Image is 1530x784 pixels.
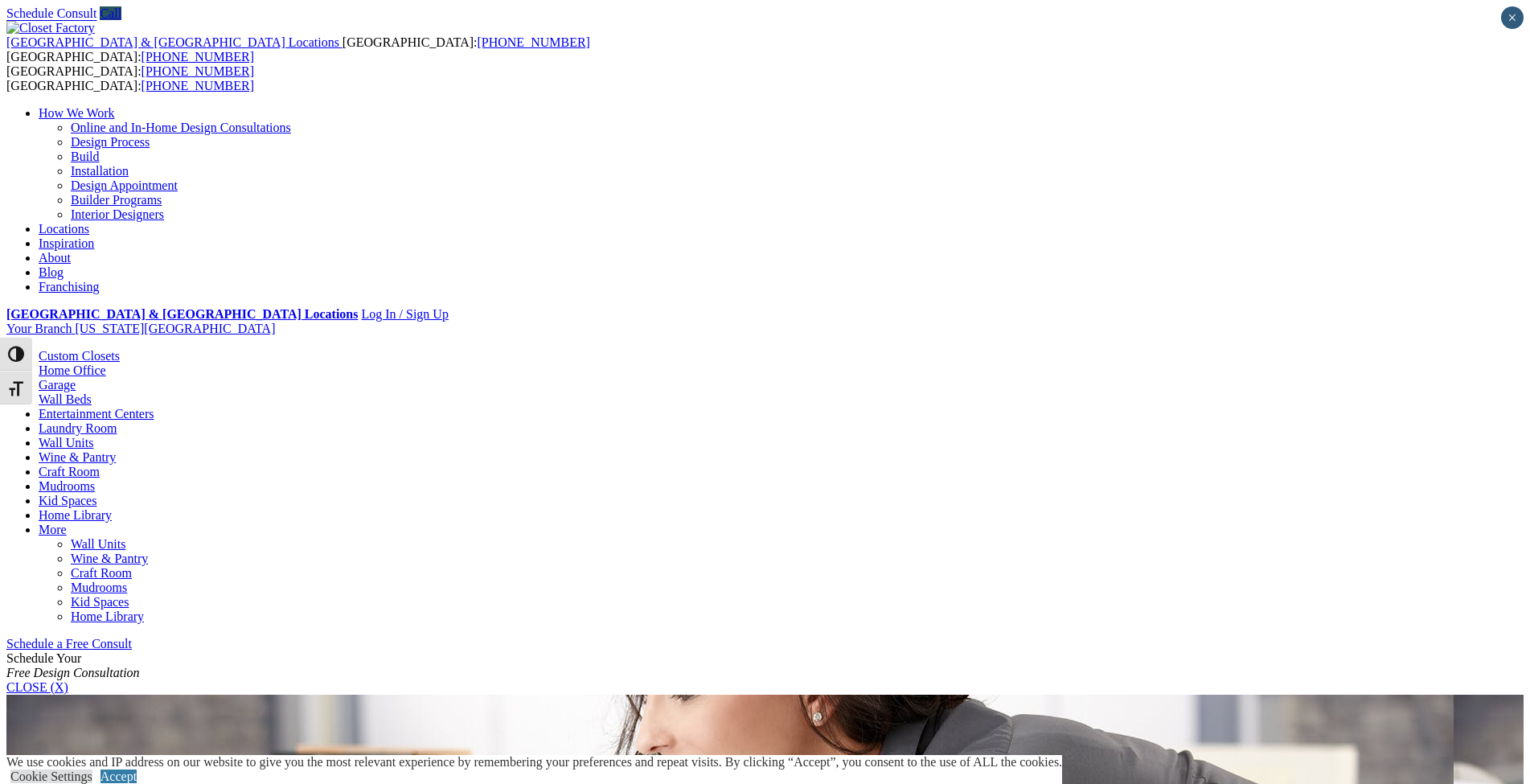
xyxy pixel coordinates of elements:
a: Wine & Pantry [71,552,148,565]
a: Home Office [39,363,106,377]
div: We use cookies and IP address on our website to give you the most relevant experience by remember... [6,755,1062,770]
a: Log In / Sign Up [361,307,448,321]
a: Design Process [71,135,150,149]
a: Inspiration [39,236,94,250]
a: Craft Room [39,465,100,478]
a: Custom Closets [39,349,120,363]
a: About [39,251,71,265]
a: Garage [39,378,76,392]
a: Home Library [71,610,144,623]
span: Your Branch [6,322,72,335]
a: [PHONE_NUMBER] [142,50,254,64]
a: Wine & Pantry [39,450,116,464]
a: Wall Units [71,537,125,551]
a: Laundry Room [39,421,117,435]
a: Accept [100,770,137,783]
a: Entertainment Centers [39,407,154,421]
span: [US_STATE][GEOGRAPHIC_DATA] [75,322,275,335]
a: Cookie Settings [10,770,92,783]
a: [PHONE_NUMBER] [142,64,254,78]
span: Schedule Your [6,651,140,679]
a: Wall Beds [39,392,92,406]
span: [GEOGRAPHIC_DATA]: [GEOGRAPHIC_DATA]: [6,64,254,92]
a: More menu text will display only on big screen [39,523,67,536]
a: Home Library [39,508,112,522]
a: How We Work [39,106,115,120]
a: [GEOGRAPHIC_DATA] & [GEOGRAPHIC_DATA] Locations [6,35,343,49]
em: Free Design Consultation [6,666,140,679]
a: Online and In-Home Design Consultations [71,121,291,134]
a: Mudrooms [39,479,95,493]
a: Your Branch [US_STATE][GEOGRAPHIC_DATA] [6,322,275,335]
a: Kid Spaces [71,595,129,609]
a: Call [100,6,121,20]
a: Locations [39,222,89,236]
a: Wall Units [39,436,93,449]
a: CLOSE (X) [6,680,68,694]
a: [PHONE_NUMBER] [477,35,589,49]
a: [GEOGRAPHIC_DATA] & [GEOGRAPHIC_DATA] Locations [6,307,358,321]
button: Close [1501,6,1524,29]
a: Builder Programs [71,193,162,207]
a: Mudrooms [71,581,127,594]
a: Kid Spaces [39,494,96,507]
a: Interior Designers [71,207,164,221]
a: Franchising [39,280,100,293]
a: [PHONE_NUMBER] [142,79,254,92]
a: Design Appointment [71,179,178,192]
span: [GEOGRAPHIC_DATA]: [GEOGRAPHIC_DATA]: [6,35,590,64]
a: Craft Room [71,566,132,580]
a: Schedule a Free Consult (opens a dropdown menu) [6,637,132,651]
a: Blog [39,265,64,279]
img: Closet Factory [6,21,95,35]
a: Build [71,150,100,163]
a: Installation [71,164,129,178]
span: [GEOGRAPHIC_DATA] & [GEOGRAPHIC_DATA] Locations [6,35,339,49]
a: Schedule Consult [6,6,96,20]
